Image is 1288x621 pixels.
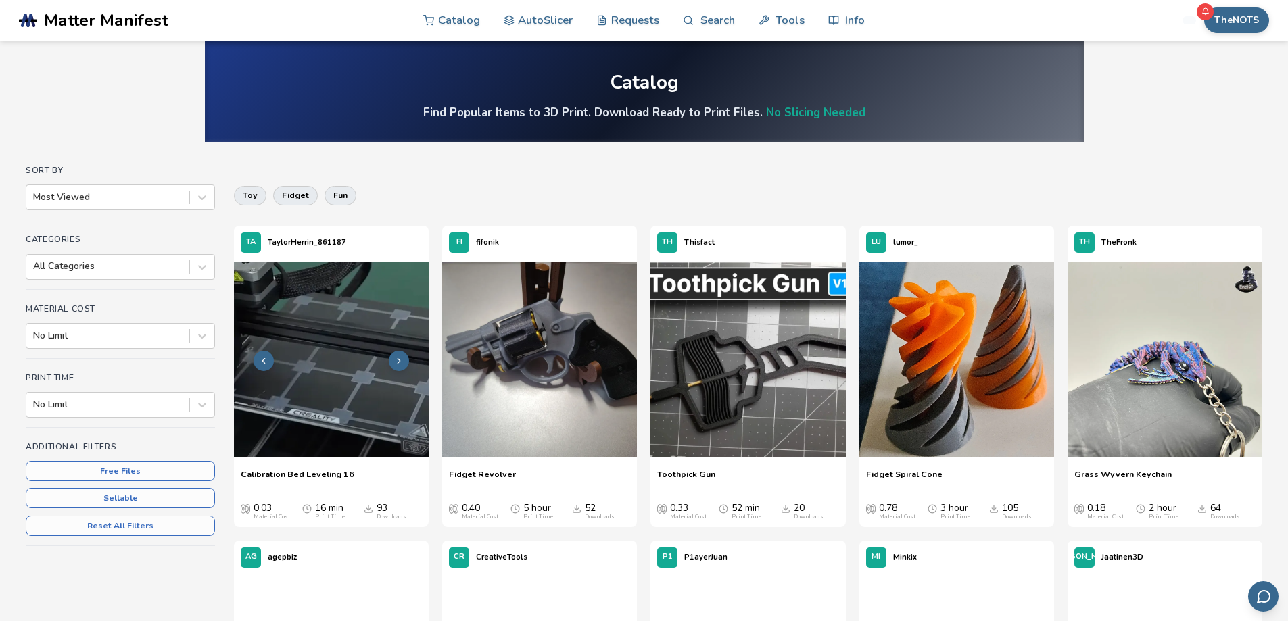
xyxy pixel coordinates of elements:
p: CreativeTools [476,550,527,564]
span: Average Cost [241,503,250,514]
button: fidget [273,186,318,205]
div: 2 hour [1149,503,1178,520]
div: Downloads [794,514,824,520]
div: Downloads [585,514,615,520]
p: TaylorHerrin_861187 [268,235,346,249]
span: CR [454,553,464,562]
div: Material Cost [462,514,498,520]
a: Fidget Spiral Cone [866,469,943,489]
div: Material Cost [670,514,707,520]
span: Average Cost [449,503,458,514]
span: MI [872,553,880,562]
p: TheFronk [1101,235,1137,249]
h4: Print Time [26,373,215,382]
span: Downloads [364,503,373,514]
input: Most Viewed [33,192,36,203]
div: 20 [794,503,824,520]
p: P1ayerJuan [684,550,728,564]
span: FI [456,238,462,247]
div: 0.33 [670,503,707,520]
span: Matter Manifest [44,11,168,30]
button: TheNOTS [1204,7,1269,33]
a: No Slicing Needed [766,105,865,120]
h4: Find Popular Items to 3D Print. Download Ready to Print Files. [423,105,865,120]
span: Average Print Time [302,503,312,514]
button: toy [234,186,266,205]
div: Catalog [610,72,679,93]
span: Downloads [781,503,790,514]
div: 0.03 [254,503,290,520]
span: Average Print Time [510,503,520,514]
p: agepbiz [268,550,297,564]
div: 5 hour [523,503,553,520]
div: Downloads [377,514,406,520]
button: Free Files [26,461,215,481]
span: Average Cost [1074,503,1084,514]
a: Toothpick Gun [657,469,715,489]
div: 0.78 [879,503,915,520]
p: Jaatinen3D [1101,550,1143,564]
span: Average Print Time [928,503,937,514]
div: 52 [585,503,615,520]
div: Downloads [1210,514,1240,520]
button: Send feedback via email [1248,581,1279,612]
div: 16 min [315,503,345,520]
div: Print Time [1149,514,1178,520]
p: lumor_ [893,235,918,249]
div: Print Time [523,514,553,520]
input: No Limit [33,399,36,410]
div: Print Time [940,514,970,520]
h4: Categories [26,234,215,244]
span: Average Cost [866,503,876,514]
div: Print Time [315,514,345,520]
h4: Additional Filters [26,442,215,451]
span: TH [662,238,673,247]
span: AG [245,553,257,562]
input: All Categories [33,261,36,272]
p: Minkix [893,550,917,564]
span: P1 [663,553,673,562]
span: TH [1079,238,1090,247]
div: 105 [1002,503,1032,520]
input: No Limit [33,330,36,341]
span: Average Print Time [719,503,728,514]
span: Downloads [572,503,581,514]
span: Average Cost [657,503,667,514]
div: Material Cost [879,514,915,520]
button: fun [325,186,356,205]
div: Material Cost [1087,514,1124,520]
div: 0.40 [462,503,498,520]
div: 52 min [732,503,761,520]
div: 64 [1210,503,1240,520]
div: 3 hour [940,503,970,520]
a: Fidget Revolver [449,469,516,489]
span: Downloads [1197,503,1207,514]
span: TA [246,238,256,247]
p: fifonik [476,235,499,249]
button: Sellable [26,488,215,508]
div: Material Cost [254,514,290,520]
div: Downloads [1002,514,1032,520]
a: Grass Wyvern Keychain [1074,469,1172,489]
span: LU [872,238,881,247]
span: Average Print Time [1136,503,1145,514]
div: Print Time [732,514,761,520]
a: Calibration Bed Leveling 16 [241,469,354,489]
div: 93 [377,503,406,520]
span: Downloads [989,503,999,514]
div: 0.18 [1087,503,1124,520]
span: [PERSON_NAME] [1053,553,1116,562]
h4: Material Cost [26,304,215,314]
button: Reset All Filters [26,516,215,536]
p: Thisfact [684,235,715,249]
h4: Sort By [26,166,215,175]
